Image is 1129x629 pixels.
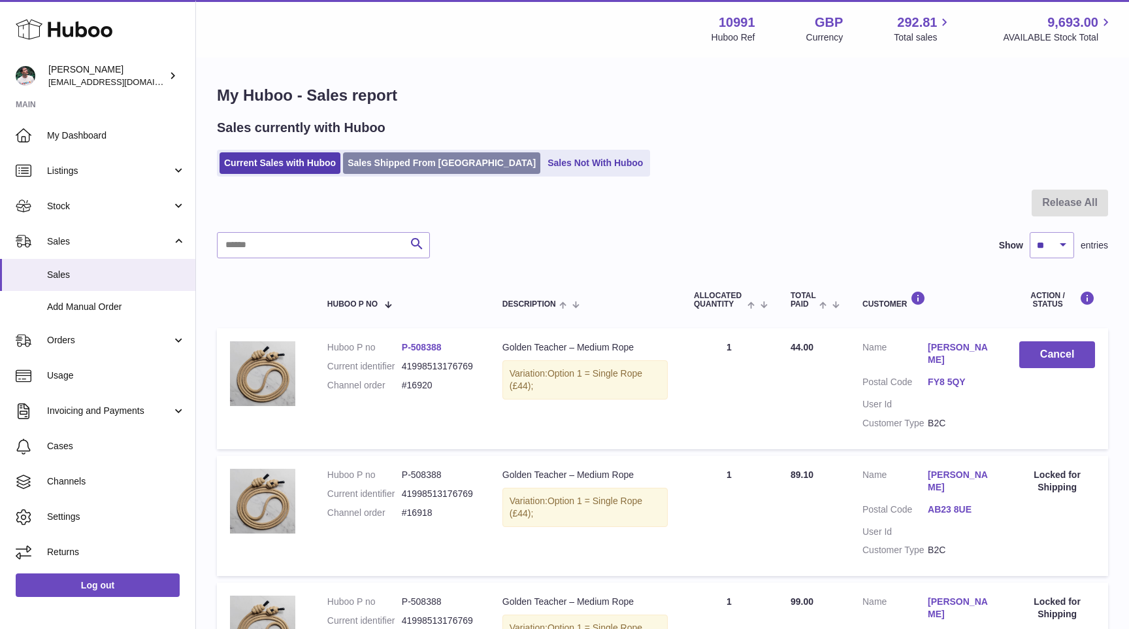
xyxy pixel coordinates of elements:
div: Locked for Shipping [1019,469,1095,494]
span: Orders [47,334,172,347]
dt: Customer Type [862,544,928,556]
span: Description [502,300,556,309]
dt: Huboo P no [327,469,402,481]
dd: 41998513176769 [402,488,476,500]
div: Customer [862,291,993,309]
span: entries [1081,239,1108,252]
dd: #16920 [402,379,476,392]
dt: User Id [862,526,928,538]
dt: Name [862,596,928,624]
span: Sales [47,269,186,281]
span: 9,693.00 [1047,14,1098,31]
strong: GBP [815,14,843,31]
span: Total sales [894,31,952,44]
strong: 10991 [719,14,755,31]
dt: Name [862,469,928,497]
dd: P-508388 [402,596,476,608]
div: Golden Teacher – Medium Rope [502,596,668,608]
dt: Huboo P no [327,341,402,354]
span: Sales [47,235,172,248]
a: 9,693.00 AVAILABLE Stock Total [1003,14,1113,44]
a: Sales Shipped From [GEOGRAPHIC_DATA] [343,152,540,174]
img: 109911711102352.png [230,341,295,406]
div: Action / Status [1019,291,1095,309]
span: Invoicing and Payments [47,405,172,417]
span: 292.81 [897,14,937,31]
span: My Dashboard [47,129,186,142]
a: AB23 8UE [928,503,993,516]
img: 109911711102352.png [230,469,295,534]
span: Add Manual Order [47,301,186,313]
div: Currency [806,31,843,44]
dt: Customer Type [862,417,928,430]
dd: 41998513176769 [402,360,476,373]
a: Current Sales with Huboo [220,152,340,174]
div: Golden Teacher – Medium Rope [502,341,668,354]
span: Cases [47,440,186,452]
dt: Channel order [327,507,402,519]
td: 1 [681,456,777,576]
dt: Huboo P no [327,596,402,608]
label: Show [999,239,1023,252]
a: Sales Not With Huboo [543,152,647,174]
dt: Current identifier [327,488,402,500]
a: [PERSON_NAME] [928,469,993,494]
div: Variation: [502,360,668,399]
a: P-508388 [402,342,442,352]
a: FY8 5QY [928,376,993,388]
div: Locked for Shipping [1019,596,1095,620]
span: 44.00 [791,342,813,352]
span: Listings [47,165,172,177]
span: 89.10 [791,469,813,480]
div: Golden Teacher – Medium Rope [502,469,668,481]
dt: Postal Code [862,503,928,519]
dt: Name [862,341,928,369]
div: Variation: [502,488,668,527]
span: ALLOCATED Quantity [694,292,744,309]
a: [PERSON_NAME] [928,596,993,620]
dt: Current identifier [327,360,402,373]
dt: Channel order [327,379,402,392]
span: Huboo P no [327,300,378,309]
dt: Postal Code [862,376,928,392]
span: Returns [47,546,186,558]
span: Settings [47,511,186,523]
dt: Current identifier [327,615,402,627]
dd: B2C [928,544,993,556]
span: Option 1 = Single Rope (£44); [510,368,642,391]
a: Log out [16,573,180,597]
button: Cancel [1019,341,1095,368]
div: [PERSON_NAME] [48,63,166,88]
span: 99.00 [791,596,813,607]
span: [EMAIL_ADDRESS][DOMAIN_NAME] [48,76,192,87]
dd: P-508388 [402,469,476,481]
div: Huboo Ref [712,31,755,44]
img: timshieff@gmail.com [16,66,35,86]
span: Stock [47,200,172,212]
dd: B2C [928,417,993,430]
dd: #16918 [402,507,476,519]
span: Total paid [791,292,816,309]
a: [PERSON_NAME] [928,341,993,366]
span: Usage [47,369,186,382]
a: 292.81 Total sales [894,14,952,44]
h2: Sales currently with Huboo [217,119,385,137]
td: 1 [681,328,777,449]
span: Option 1 = Single Rope (£44); [510,496,642,518]
h1: My Huboo - Sales report [217,85,1108,106]
span: Channels [47,475,186,488]
dd: 41998513176769 [402,615,476,627]
dt: User Id [862,398,928,411]
span: AVAILABLE Stock Total [1003,31,1113,44]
